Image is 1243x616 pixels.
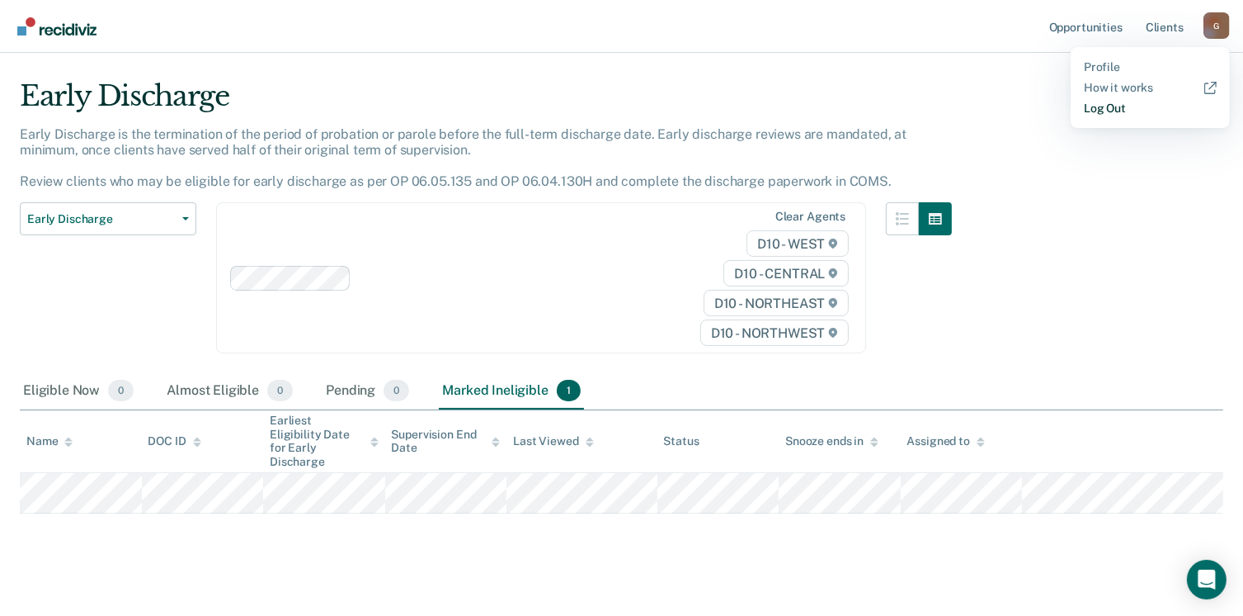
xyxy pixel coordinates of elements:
div: G [1203,12,1230,39]
span: 0 [384,380,409,401]
div: Pending0 [323,373,412,410]
div: DOC ID [148,434,201,448]
p: Early Discharge is the termination of the period of probation or parole before the full-term disc... [20,126,906,190]
span: D10 - WEST [746,230,849,257]
a: Profile [1084,60,1217,74]
span: D10 - CENTRAL [723,260,849,287]
button: Early Discharge [20,202,196,235]
span: 0 [108,380,134,401]
div: Supervision End Date [392,428,501,456]
div: Assigned to [907,434,985,448]
div: Last Viewed [513,434,593,448]
a: How it works [1084,81,1217,95]
div: Snooze ends in [785,434,878,448]
div: Almost Eligible0 [163,373,296,410]
div: Status [664,434,699,448]
div: Eligible Now0 [20,373,137,410]
span: 0 [267,380,293,401]
div: Early Discharge [20,79,952,126]
span: D10 - NORTHEAST [704,290,849,316]
div: Name [26,434,73,448]
img: Recidiviz [17,17,97,36]
span: Early Discharge [27,212,176,226]
div: Open Intercom Messenger [1187,560,1227,599]
div: Clear agents [775,210,845,224]
div: Marked Ineligible1 [439,373,584,410]
button: Profile dropdown button [1203,12,1230,39]
span: D10 - NORTHWEST [700,320,849,346]
div: Earliest Eligibility Date for Early Discharge [270,414,379,469]
a: Log Out [1084,102,1217,116]
span: 1 [557,380,581,401]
